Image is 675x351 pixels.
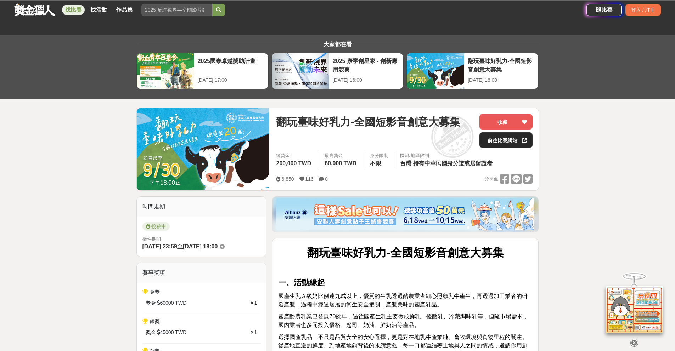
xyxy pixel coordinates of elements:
[325,176,328,182] span: 0
[278,313,528,328] span: 國產酪農乳業已發展70餘年，過往國產生乳主要做成鮮乳、優酪乳、冷藏調味乳等，但隨市場需求，國內業者也多元投入優格、起司、奶油、鮮奶油等產品。
[142,236,161,242] span: 徵件期間
[175,329,186,336] span: TWD
[175,299,186,307] span: TWD
[479,114,533,130] button: 收藏
[276,160,311,166] span: 200,000 TWD
[183,243,218,249] span: [DATE] 18:00
[468,57,535,73] div: 翻玩臺味好乳力-全國短影音創意大募集
[276,198,534,230] img: dcc59076-91c0-4acb-9c6b-a1d413182f46.png
[468,76,535,84] div: [DATE] 18:00
[146,329,156,336] span: 獎金
[413,160,493,166] span: 持有中華民國身分證或居留證者
[325,160,356,166] span: 60,000 TWD
[150,289,160,295] span: 金獎
[254,300,257,306] span: 1
[325,152,358,159] span: 最高獎金
[113,5,136,15] a: 作品集
[137,197,266,217] div: 時間走期
[88,5,110,15] a: 找活動
[606,286,663,333] img: d2146d9a-e6f6-4337-9592-8cefde37ba6b.png
[479,132,533,148] a: 前往比賽網站
[150,318,160,324] span: 銀獎
[137,263,266,283] div: 賽事獎項
[160,329,174,336] span: 45000
[278,278,325,287] strong: 一、活動緣起
[400,152,494,159] div: 國籍/地區限制
[586,4,622,16] a: 辦比賽
[333,57,400,73] div: 2025 康寧創星家 - 創新應用競賽
[276,114,460,130] span: 翻玩臺味好乳力-全國短影音創意大募集
[142,222,170,231] span: 投稿中
[160,299,174,307] span: 60000
[136,53,269,89] a: 2025國泰卓越獎助計畫[DATE] 17:00
[62,5,85,15] a: 找比賽
[276,152,313,159] span: 總獎金
[254,329,257,335] span: 1
[400,160,411,166] span: 台灣
[281,176,294,182] span: 6,850
[333,76,400,84] div: [DATE] 16:00
[146,299,156,307] span: 獎金
[198,76,265,84] div: [DATE] 17:00
[137,108,269,190] img: Cover Image
[142,243,177,249] span: [DATE] 23:59
[406,53,539,89] a: 翻玩臺味好乳力-全國短影音創意大募集[DATE] 18:00
[484,174,498,184] span: 分享至
[322,41,354,47] span: 大家都在看
[305,176,314,182] span: 116
[307,246,504,259] strong: 翻玩臺味好乳力-全國短影音創意大募集
[141,4,212,16] input: 2025 反詐視界—全國影片競賽
[177,243,183,249] span: 至
[370,152,388,159] div: 身分限制
[625,4,661,16] div: 登入 / 註冊
[370,160,381,166] span: 不限
[198,57,265,73] div: 2025國泰卓越獎助計畫
[271,53,404,89] a: 2025 康寧創星家 - 創新應用競賽[DATE] 16:00
[278,293,528,307] span: 國產生乳Ａ級奶比例達九成以上，優質的生乳透過酪農業者細心照顧乳牛產生，再透過加工業者的研發產製，過程中經過層層的衛生安全把關，產製美味的國產乳品。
